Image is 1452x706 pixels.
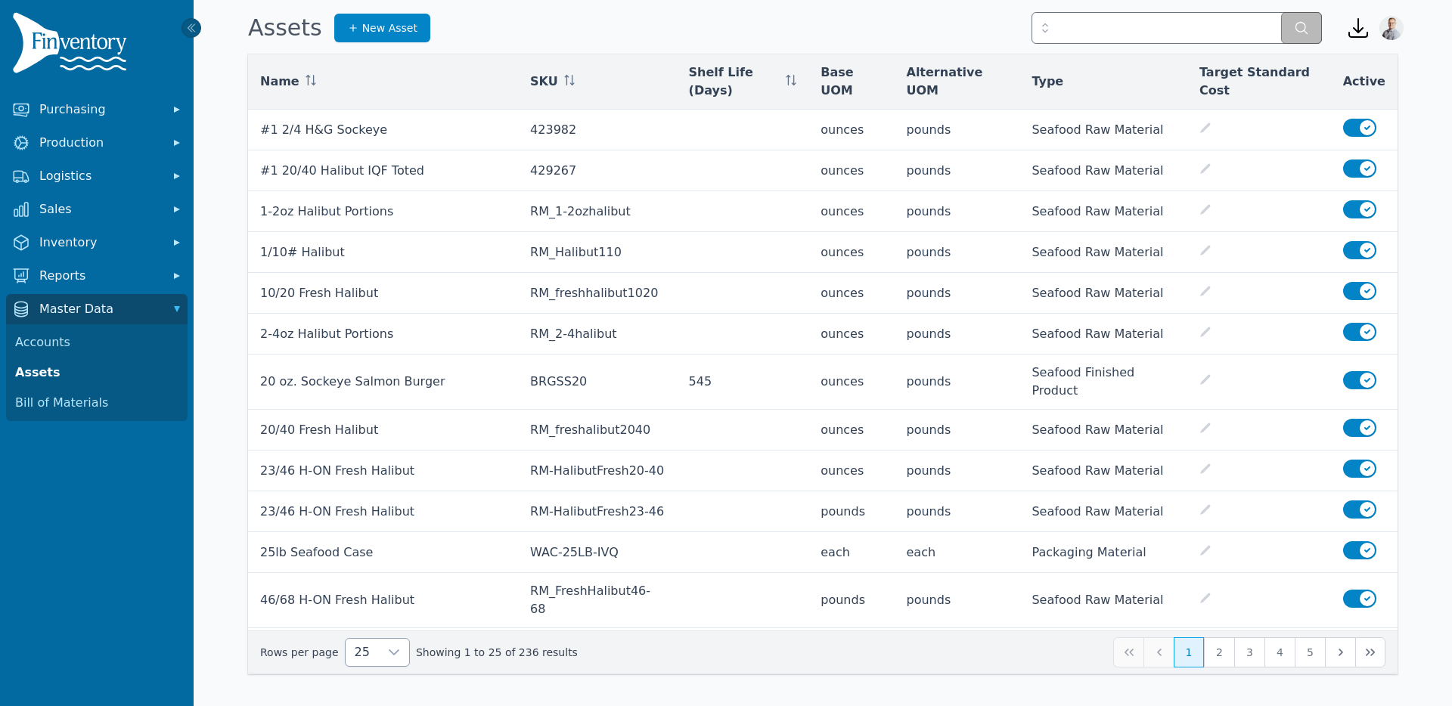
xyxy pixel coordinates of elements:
[334,14,430,42] a: New Asset
[6,161,188,191] button: Logistics
[1343,73,1385,91] span: Active
[1204,637,1234,667] button: Page 2
[518,573,676,628] td: RM_FreshHalibut46-68
[518,232,676,273] td: RM_Halibut110
[248,355,518,410] td: 20 oz. Sockeye Salmon Burger
[677,355,809,410] td: 545
[6,294,188,324] button: Master Data
[39,234,160,252] span: Inventory
[895,491,1020,532] td: pounds
[808,410,894,451] td: ounces
[518,491,676,532] td: RM-HalibutFresh23-46
[895,451,1020,491] td: pounds
[1019,532,1187,573] td: Packaging Material
[1325,637,1355,667] button: Next Page
[895,628,1020,669] td: pounds
[1264,637,1295,667] button: Page 4
[12,12,133,79] img: Finventory
[248,232,518,273] td: 1/10# Halibut
[1019,150,1187,191] td: Seafood Raw Material
[1019,628,1187,669] td: Seafood Raw Material
[530,73,558,91] span: SKU
[39,167,160,185] span: Logistics
[39,200,160,218] span: Sales
[808,273,894,314] td: ounces
[362,20,417,36] span: New Asset
[39,267,160,285] span: Reports
[907,63,1008,100] span: Alternative UOM
[895,232,1020,273] td: pounds
[248,451,518,491] td: 23/46 H-ON Fresh Halibut
[248,491,518,532] td: 23/46 H-ON Fresh Halibut
[1019,191,1187,232] td: Seafood Raw Material
[248,532,518,573] td: 25lb Seafood Case
[248,314,518,355] td: 2-4oz Halibut Portions
[518,355,676,410] td: BRGSS20
[1019,232,1187,273] td: Seafood Raw Material
[39,300,160,318] span: Master Data
[808,191,894,232] td: ounces
[895,273,1020,314] td: pounds
[1199,63,1319,100] span: Target Standard Cost
[808,573,894,628] td: pounds
[1174,637,1204,667] button: Page 1
[895,150,1020,191] td: pounds
[1379,16,1404,40] img: Joshua Benton
[260,73,299,91] span: Name
[248,191,518,232] td: 1-2oz Halibut Portions
[6,194,188,224] button: Sales
[895,191,1020,232] td: pounds
[1019,573,1187,628] td: Seafood Raw Material
[248,150,518,191] td: #1 20/40 Halibut IQF Toted
[895,355,1020,410] td: pounds
[808,314,894,355] td: ounces
[6,128,188,158] button: Production
[1019,491,1187,532] td: Seafood Raw Material
[6,261,188,291] button: Reports
[518,628,676,669] td: RM_4ozHalibut
[808,532,894,573] td: each
[248,628,518,669] td: 4oz Halibut Portions
[1295,637,1325,667] button: Page 5
[518,314,676,355] td: RM_2-4halibut
[518,273,676,314] td: RM_freshhalibut1020
[518,410,676,451] td: RM_freshalibut2040
[895,314,1020,355] td: pounds
[689,63,780,100] span: Shelf Life (Days)
[1019,110,1187,150] td: Seafood Raw Material
[39,101,160,119] span: Purchasing
[518,191,676,232] td: RM_1-2ozhalibut
[808,232,894,273] td: ounces
[6,94,188,125] button: Purchasing
[346,639,379,666] span: Rows per page
[9,358,185,388] a: Assets
[895,573,1020,628] td: pounds
[248,573,518,628] td: 46/68 H-ON Fresh Halibut
[808,150,894,191] td: ounces
[821,63,882,100] span: Base UOM
[1019,273,1187,314] td: Seafood Raw Material
[518,150,676,191] td: 429267
[1355,637,1385,667] button: Last Page
[416,645,578,660] span: Showing 1 to 25 of 236 results
[895,410,1020,451] td: pounds
[248,273,518,314] td: 10/20 Fresh Halibut
[1032,73,1063,91] span: Type
[895,110,1020,150] td: pounds
[248,14,322,42] h1: Assets
[1019,355,1187,410] td: Seafood Finished Product
[808,355,894,410] td: ounces
[9,388,185,418] a: Bill of Materials
[895,532,1020,573] td: each
[808,451,894,491] td: ounces
[808,110,894,150] td: ounces
[1234,637,1264,667] button: Page 3
[808,491,894,532] td: pounds
[248,410,518,451] td: 20/40 Fresh Halibut
[248,110,518,150] td: #1 2/4 H&G Sockeye
[518,532,676,573] td: WAC-25LB-IVQ
[1019,314,1187,355] td: Seafood Raw Material
[9,327,185,358] a: Accounts
[808,628,894,669] td: ounces
[1019,410,1187,451] td: Seafood Raw Material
